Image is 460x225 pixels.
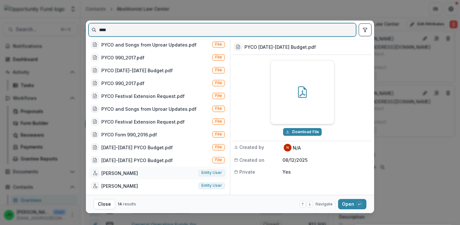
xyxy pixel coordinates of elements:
div: PYCO Festival Extension Request.pdf [101,118,185,125]
div: PYCO Festival Extension Request.pdf [101,93,185,100]
span: File [215,55,222,59]
div: PYCO [DATE]-[DATE] Budget.pdf [101,67,173,74]
div: [DATE]-[DATE] PYCO Budget.pdf [101,157,173,164]
div: PYCO Form 990_2016.pdf [101,131,157,138]
span: Navigate [316,201,333,207]
button: toggle filters [359,23,372,36]
span: File [215,106,222,111]
span: Entity user [201,183,222,188]
span: 14 [118,202,122,206]
button: Close [94,199,115,209]
p: 08/12/2025 [282,157,370,163]
span: File [215,119,222,124]
div: PYCO 990_2017.pdf [101,80,144,87]
span: Created on [239,157,264,163]
button: Download PYCO 2019-2020 Budget.pdf [283,128,322,136]
div: PYCO and Songs from Uproar Updates.pdf [101,106,197,112]
div: PYCO and Songs from Uproar Updates.pdf [101,41,197,48]
span: File [215,68,222,72]
div: PYCO 990_2017.pdf [101,54,144,61]
span: File [215,42,222,47]
button: Open [338,199,366,209]
div: [DATE]-[DATE] PYCO Budget.pdf [101,144,173,151]
p: N/A [293,144,301,151]
span: File [215,158,222,162]
span: File [215,93,222,98]
span: File [215,145,222,149]
span: File [215,132,222,136]
div: [PERSON_NAME] [101,183,138,189]
span: Private [239,169,255,175]
span: Created by [239,144,264,151]
div: N/A [286,146,289,149]
p: Yes [282,169,370,175]
span: Entity user [201,170,222,175]
div: [PERSON_NAME] [101,170,138,177]
span: File [215,81,222,85]
h3: PYCO [DATE]-[DATE] Budget.pdf [244,44,316,50]
span: results [123,202,136,206]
